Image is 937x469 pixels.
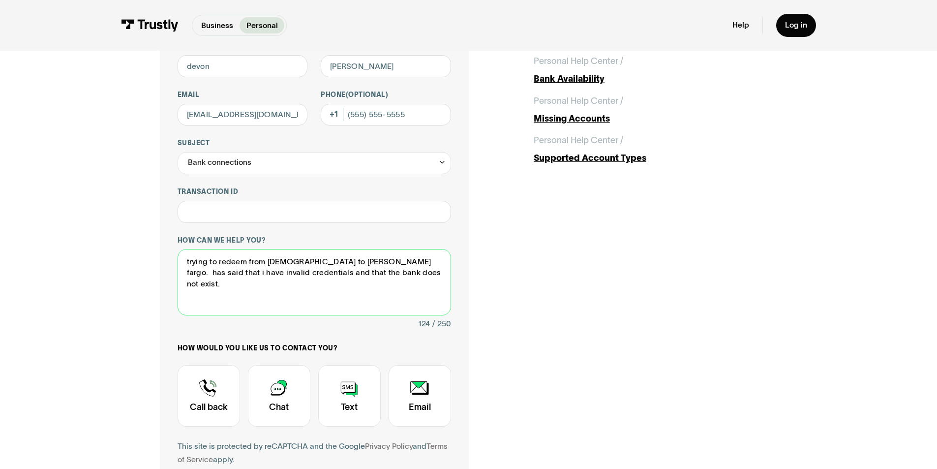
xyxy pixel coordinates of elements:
[776,14,816,37] a: Log in
[534,55,778,86] a: Personal Help Center /Bank Availability
[178,55,308,77] input: Alex
[188,156,251,169] div: Bank connections
[534,94,778,125] a: Personal Help Center /Missing Accounts
[534,134,778,165] a: Personal Help Center /Supported Account Types
[201,20,233,31] p: Business
[732,20,749,30] a: Help
[194,17,240,33] a: Business
[178,104,308,126] input: alex@mail.com
[534,112,778,125] div: Missing Accounts
[178,344,451,353] label: How would you like us to contact you?
[178,91,308,99] label: Email
[534,55,623,68] div: Personal Help Center /
[121,19,179,31] img: Trustly Logo
[418,317,430,331] div: 124
[240,17,284,33] a: Personal
[178,440,451,467] div: This site is protected by reCAPTCHA and the Google and apply.
[365,442,413,450] a: Privacy Policy
[534,134,623,147] div: Personal Help Center /
[178,188,451,196] label: Transaction ID
[178,236,451,245] label: How can we help you?
[246,20,278,31] p: Personal
[178,139,451,148] label: Subject
[178,152,451,174] div: Bank connections
[534,94,623,108] div: Personal Help Center /
[534,72,778,86] div: Bank Availability
[321,104,451,126] input: (555) 555-5555
[321,55,451,77] input: Howard
[346,91,388,98] span: (Optional)
[534,152,778,165] div: Supported Account Types
[432,317,451,331] div: / 250
[785,20,807,30] div: Log in
[321,91,451,99] label: Phone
